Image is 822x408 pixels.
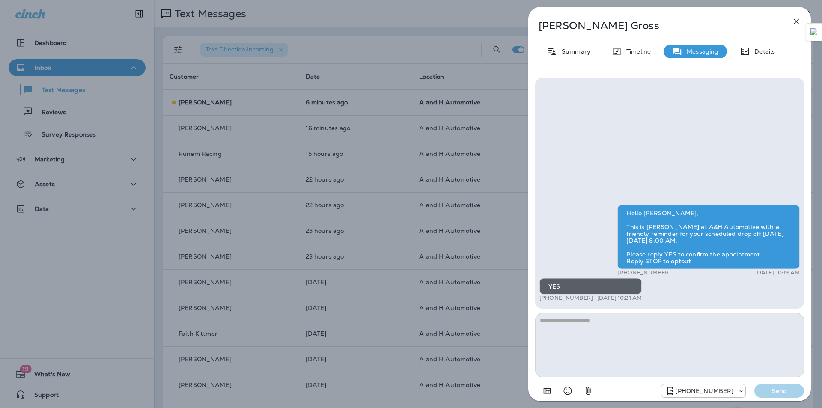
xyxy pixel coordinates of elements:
div: Hello [PERSON_NAME], This is [PERSON_NAME] at A&H Automotive with a friendly reminder for your sc... [617,205,800,269]
p: [DATE] 10:19 AM [755,269,800,276]
p: [PERSON_NAME] Gross [539,20,772,32]
button: Add in a premade template [539,382,556,399]
p: Details [750,48,775,55]
p: [PHONE_NUMBER] [539,295,593,301]
p: Summary [557,48,590,55]
div: YES [539,278,642,295]
p: [DATE] 10:21 AM [597,295,642,301]
button: Select an emoji [559,382,576,399]
p: [PHONE_NUMBER] [617,269,671,276]
div: +1 (405) 873-8731 [661,386,745,396]
p: Timeline [622,48,651,55]
p: [PHONE_NUMBER] [675,387,733,394]
img: Detect Auto [810,28,818,36]
p: Messaging [682,48,718,55]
